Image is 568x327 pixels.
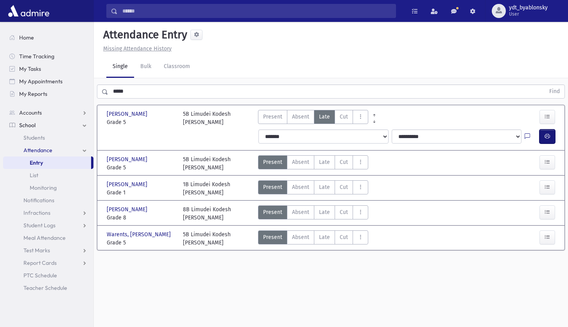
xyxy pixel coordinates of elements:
[19,90,47,97] span: My Reports
[100,28,187,41] h5: Attendance Entry
[107,110,149,118] span: [PERSON_NAME]
[292,183,309,191] span: Absent
[107,214,175,222] span: Grade 8
[107,239,175,247] span: Grade 5
[118,4,396,18] input: Search
[107,230,172,239] span: Warents, [PERSON_NAME]
[3,244,93,257] a: Test Marks
[183,180,230,197] div: 1B Limudei Kodesh [PERSON_NAME]
[292,113,309,121] span: Absent
[3,144,93,156] a: Attendance
[23,222,56,229] span: Student Logs
[3,63,93,75] a: My Tasks
[263,113,282,121] span: Present
[3,106,93,119] a: Accounts
[258,230,368,247] div: AttTypes
[340,183,348,191] span: Cut
[23,247,50,254] span: Test Marks
[23,259,57,266] span: Report Cards
[30,172,38,179] span: List
[340,113,348,121] span: Cut
[3,75,93,88] a: My Appointments
[183,205,231,222] div: 8B Limudei Kodesh [PERSON_NAME]
[3,156,91,169] a: Entry
[3,131,93,144] a: Students
[30,159,43,166] span: Entry
[340,233,348,241] span: Cut
[319,158,330,166] span: Late
[19,34,34,41] span: Home
[23,147,52,154] span: Attendance
[107,118,175,126] span: Grade 5
[319,208,330,216] span: Late
[3,169,93,181] a: List
[3,269,93,282] a: PTC Schedule
[23,284,67,291] span: Teacher Schedule
[107,180,149,189] span: [PERSON_NAME]
[3,207,93,219] a: Infractions
[106,56,134,78] a: Single
[19,53,54,60] span: Time Tracking
[340,158,348,166] span: Cut
[19,65,41,72] span: My Tasks
[19,109,42,116] span: Accounts
[263,158,282,166] span: Present
[319,233,330,241] span: Late
[107,155,149,163] span: [PERSON_NAME]
[3,219,93,232] a: Student Logs
[23,197,54,204] span: Notifications
[545,85,564,98] button: Find
[19,122,36,129] span: School
[107,205,149,214] span: [PERSON_NAME]
[30,184,57,191] span: Monitoring
[258,110,368,126] div: AttTypes
[3,181,93,194] a: Monitoring
[319,183,330,191] span: Late
[107,163,175,172] span: Grade 5
[100,45,172,52] a: Missing Attendance History
[134,56,158,78] a: Bulk
[258,180,368,197] div: AttTypes
[183,230,231,247] div: 5B Limudei Kodesh [PERSON_NAME]
[509,5,548,11] span: ydt_byablonsky
[263,208,282,216] span: Present
[258,205,368,222] div: AttTypes
[23,272,57,279] span: PTC Schedule
[3,232,93,244] a: Meal Attendance
[3,119,93,131] a: School
[292,233,309,241] span: Absent
[3,282,93,294] a: Teacher Schedule
[319,113,330,121] span: Late
[23,234,66,241] span: Meal Attendance
[23,209,50,216] span: Infractions
[3,31,93,44] a: Home
[107,189,175,197] span: Grade 1
[6,3,51,19] img: AdmirePro
[103,45,172,52] u: Missing Attendance History
[292,158,309,166] span: Absent
[263,233,282,241] span: Present
[183,110,231,126] div: 5B Limudei Kodesh [PERSON_NAME]
[158,56,196,78] a: Classroom
[263,183,282,191] span: Present
[509,11,548,17] span: User
[3,50,93,63] a: Time Tracking
[19,78,63,85] span: My Appointments
[340,208,348,216] span: Cut
[23,134,45,141] span: Students
[3,257,93,269] a: Report Cards
[292,208,309,216] span: Absent
[3,88,93,100] a: My Reports
[3,194,93,207] a: Notifications
[183,155,231,172] div: 5B Limudei Kodesh [PERSON_NAME]
[258,155,368,172] div: AttTypes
